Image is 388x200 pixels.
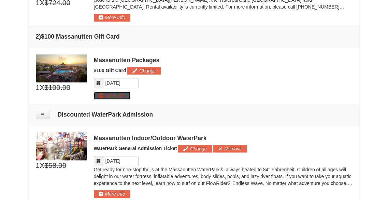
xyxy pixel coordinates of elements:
span: ) [39,33,41,40]
div: Massanutten Packages [94,57,353,64]
span: $100 Gift Card [94,68,126,73]
span: 1 [36,160,40,171]
button: Change [127,67,161,75]
span: $58.00 [44,160,66,171]
span: X [40,160,44,171]
button: Change [178,145,212,152]
button: More Info [94,14,130,21]
span: X [40,82,44,93]
p: Get ready for non-stop thrills at the Massanutten WaterPark®, always heated to 84° Fahrenheit. Ch... [94,166,353,187]
button: More Info [94,190,130,198]
span: WaterPark General Admission Ticket [94,146,177,151]
span: $100.00 [44,82,70,93]
button: More Info [94,92,130,99]
span: 1 [36,82,40,93]
img: 6619917-1403-22d2226d.jpg [36,132,87,160]
div: Massanutten Indoor/Outdoor WaterPark [94,135,353,142]
h4: Discounted WaterPark Admission [36,111,353,118]
button: Remove [213,145,247,152]
h4: 2 $100 Massanutten Gift Card [36,33,353,40]
img: 6619879-1.jpg [36,54,87,82]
